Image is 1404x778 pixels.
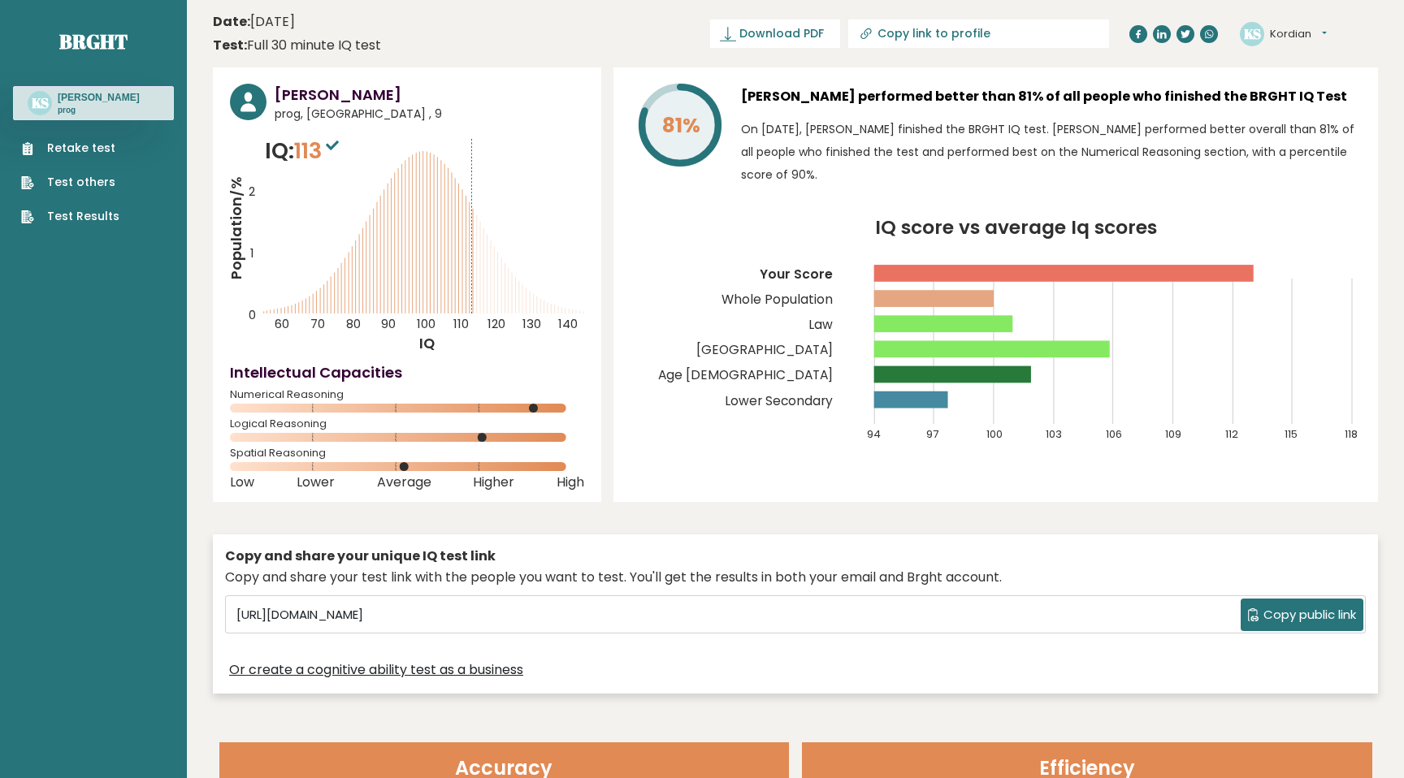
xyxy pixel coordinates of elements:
p: IQ: [265,135,343,167]
span: prog, [GEOGRAPHIC_DATA] , 9 [275,106,584,123]
tspan: 109 [1165,426,1181,442]
tspan: 130 [522,315,541,332]
tspan: 0 [249,306,256,323]
tspan: Your Score [760,266,833,283]
div: Copy and share your test link with the people you want to test. You'll get the results in both yo... [225,568,1366,587]
tspan: 100 [986,426,1003,442]
tspan: 120 [487,315,505,332]
tspan: 90 [381,315,396,332]
span: High [557,479,584,486]
tspan: 100 [417,315,435,332]
tspan: [GEOGRAPHIC_DATA] [696,341,833,358]
tspan: 112 [1225,426,1238,442]
span: Low [230,479,254,486]
a: Test others [21,174,119,191]
tspan: Population/% [226,176,246,279]
tspan: 106 [1106,426,1122,442]
b: Date: [213,12,250,31]
h3: [PERSON_NAME] performed better than 81% of all people who finished the BRGHT IQ Test [741,84,1361,110]
b: Test: [213,36,247,54]
text: KS [32,93,49,112]
span: Download PDF [739,25,824,42]
tspan: Age [DEMOGRAPHIC_DATA] [658,366,833,383]
span: Spatial Reasoning [230,450,584,456]
span: Copy public link [1263,606,1356,625]
tspan: 103 [1046,426,1062,442]
tspan: 115 [1285,426,1298,442]
tspan: 94 [867,426,881,442]
tspan: Law [808,316,833,333]
span: Average [377,479,431,486]
tspan: Lower Secondary [725,392,833,409]
tspan: 110 [453,315,469,332]
span: Logical Reasoning [230,421,584,427]
tspan: IQ score vs average Iq scores [875,214,1157,240]
tspan: 140 [558,315,578,332]
h4: Intellectual Capacities [230,361,584,383]
tspan: 60 [275,315,289,332]
tspan: 70 [310,315,325,332]
text: KS [1244,24,1261,42]
span: Lower [297,479,335,486]
tspan: IQ [419,333,435,353]
span: 113 [294,136,343,166]
a: Brght [59,28,128,54]
tspan: 97 [926,426,938,442]
button: Kordian [1270,26,1327,42]
tspan: Whole Population [721,291,833,308]
a: Or create a cognitive ability test as a business [229,660,523,680]
button: Copy public link [1241,599,1363,631]
div: Copy and share your unique IQ test link [225,547,1366,566]
a: Test Results [21,208,119,225]
time: [DATE] [213,12,295,32]
a: Download PDF [710,19,840,48]
tspan: 2 [249,183,255,200]
tspan: 1 [250,244,254,261]
span: Numerical Reasoning [230,391,584,398]
p: prog [58,105,140,116]
tspan: 80 [346,315,361,332]
tspan: 118 [1345,426,1358,442]
p: On [DATE], [PERSON_NAME] finished the BRGHT IQ test. [PERSON_NAME] performed better overall than ... [741,118,1361,186]
span: Higher [473,479,514,486]
a: Retake test [21,140,119,157]
div: Full 30 minute IQ test [213,36,381,55]
tspan: 81% [662,111,700,140]
h3: [PERSON_NAME] [275,84,584,106]
h3: [PERSON_NAME] [58,91,140,104]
